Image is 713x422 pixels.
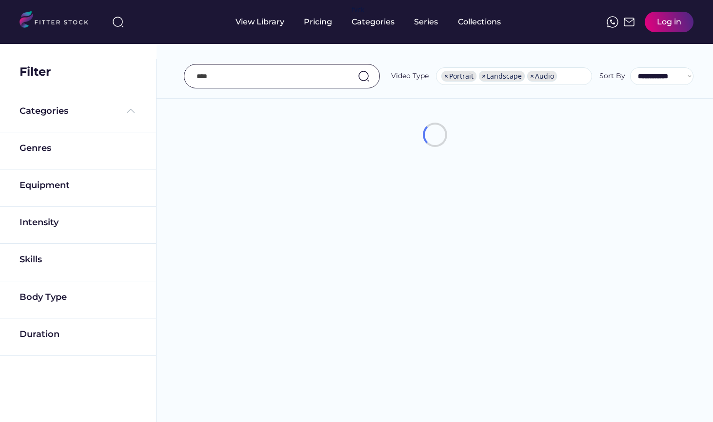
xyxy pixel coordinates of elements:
[527,71,557,82] li: Audio
[444,73,448,80] span: ×
[304,17,332,27] div: Pricing
[112,16,124,28] img: search-normal%203.svg
[607,16,618,28] img: meteor-icons_whatsapp%20%281%29.svg
[20,142,51,154] div: Genres
[599,71,625,81] div: Sort By
[20,179,70,191] div: Equipment
[20,11,97,31] img: LOGO.svg
[125,254,137,266] img: yH5BAEAAAAALAAAAAABAAEAAAIBRAA7
[458,17,501,27] div: Collections
[20,105,68,117] div: Categories
[352,17,395,27] div: Categories
[125,328,137,340] img: yH5BAEAAAAALAAAAAABAAEAAAIBRAA7
[358,70,370,82] img: search-normal.svg
[20,291,67,303] div: Body Type
[125,180,137,191] img: yH5BAEAAAAALAAAAAABAAEAAAIBRAA7
[20,328,59,340] div: Duration
[623,16,635,28] img: Frame%2051.svg
[530,73,534,80] span: ×
[391,71,429,81] div: Video Type
[125,291,137,303] img: yH5BAEAAAAALAAAAAABAAEAAAIBRAA7
[479,71,525,82] li: Landscape
[441,71,476,82] li: Portrait
[482,73,486,80] span: ×
[414,17,438,27] div: Series
[352,5,364,15] div: fvck
[125,217,137,229] img: yH5BAEAAAAALAAAAAABAAEAAAIBRAA7
[125,105,137,117] img: Frame%20%285%29.svg
[236,17,284,27] div: View Library
[20,63,51,80] div: Filter
[20,216,59,229] div: Intensity
[657,17,681,27] div: Log in
[125,142,137,154] img: yH5BAEAAAAALAAAAAABAAEAAAIBRAA7
[20,253,44,266] div: Skills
